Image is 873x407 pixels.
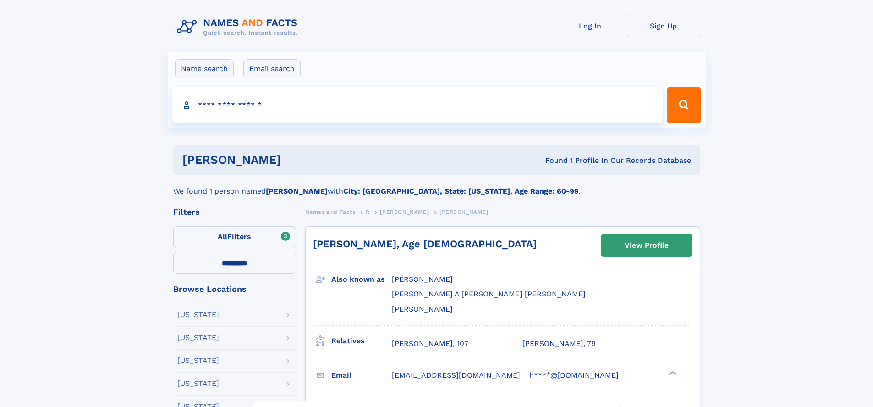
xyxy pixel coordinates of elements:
span: [PERSON_NAME] [392,305,453,313]
a: [PERSON_NAME], 107 [392,339,468,349]
span: [PERSON_NAME] [439,209,489,215]
span: [PERSON_NAME] [380,209,429,215]
h3: Email [331,368,392,383]
div: View Profile [625,235,669,256]
button: Search Button [667,87,701,123]
label: Email search [243,59,301,78]
h1: [PERSON_NAME] [182,154,413,166]
label: Filters [173,226,296,248]
span: [EMAIL_ADDRESS][DOMAIN_NAME] [392,371,520,379]
a: [PERSON_NAME], Age [DEMOGRAPHIC_DATA] [313,238,537,250]
div: We found 1 person named with . [173,175,700,197]
div: [US_STATE] [177,311,219,318]
a: Log In [554,15,627,37]
a: Names and Facts [305,206,356,217]
a: Sign Up [627,15,700,37]
a: [PERSON_NAME], 79 [522,339,596,349]
a: R [366,206,370,217]
div: [US_STATE] [177,357,219,364]
div: [US_STATE] [177,334,219,341]
div: Browse Locations [173,285,296,293]
span: [PERSON_NAME] [392,275,453,284]
span: R [366,209,370,215]
div: Filters [173,208,296,216]
label: Name search [175,59,234,78]
div: [US_STATE] [177,380,219,387]
div: Found 1 Profile In Our Records Database [413,156,691,166]
h3: Relatives [331,333,392,349]
div: ❯ [666,370,677,376]
span: All [218,232,227,241]
img: Logo Names and Facts [173,15,305,39]
a: View Profile [601,234,692,256]
b: City: [GEOGRAPHIC_DATA], State: [US_STATE], Age Range: 60-99 [343,187,579,195]
h3: Also known as [331,272,392,287]
input: search input [172,87,663,123]
span: [PERSON_NAME] A [PERSON_NAME] [PERSON_NAME] [392,290,586,298]
b: [PERSON_NAME] [266,187,328,195]
a: [PERSON_NAME] [380,206,429,217]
